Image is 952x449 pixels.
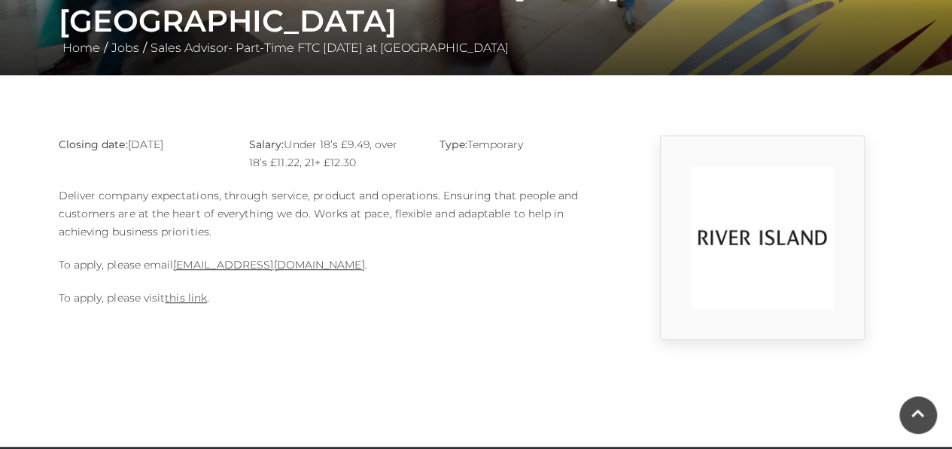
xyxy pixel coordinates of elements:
[440,135,607,153] p: Temporary
[165,291,207,305] a: this link
[147,41,512,55] a: Sales Advisor- Part-Time FTC [DATE] at [GEOGRAPHIC_DATA]
[59,187,608,241] p: Deliver company expectations, through service, product and operations. Ensuring that people and c...
[59,289,608,307] p: To apply, please visit .
[59,138,128,151] strong: Closing date:
[173,258,364,272] a: [EMAIL_ADDRESS][DOMAIN_NAME]
[59,41,104,55] a: Home
[440,138,467,151] strong: Type:
[59,256,608,274] p: To apply, please email .
[249,135,417,171] p: Under 18’s £9.49, over 18’s £11.22, 21+ £12.30
[108,41,143,55] a: Jobs
[249,138,284,151] strong: Salary:
[691,166,834,309] img: 9_1554823252_w6od.png
[59,135,227,153] p: [DATE]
